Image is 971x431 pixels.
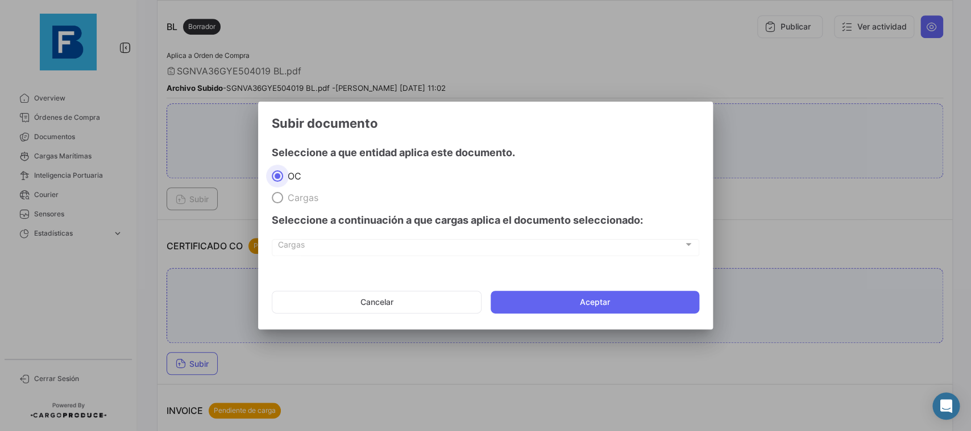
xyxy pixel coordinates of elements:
span: Cargas [283,192,318,203]
h3: Subir documento [272,115,699,131]
div: Abrir Intercom Messenger [932,392,960,420]
span: Cargas [278,242,683,252]
h4: Seleccione a continuación a que cargas aplica el documento seleccionado: [272,212,699,228]
span: OC [283,170,301,182]
h4: Seleccione a que entidad aplica este documento. [272,145,699,161]
button: Cancelar [272,291,482,313]
button: Aceptar [491,291,699,313]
